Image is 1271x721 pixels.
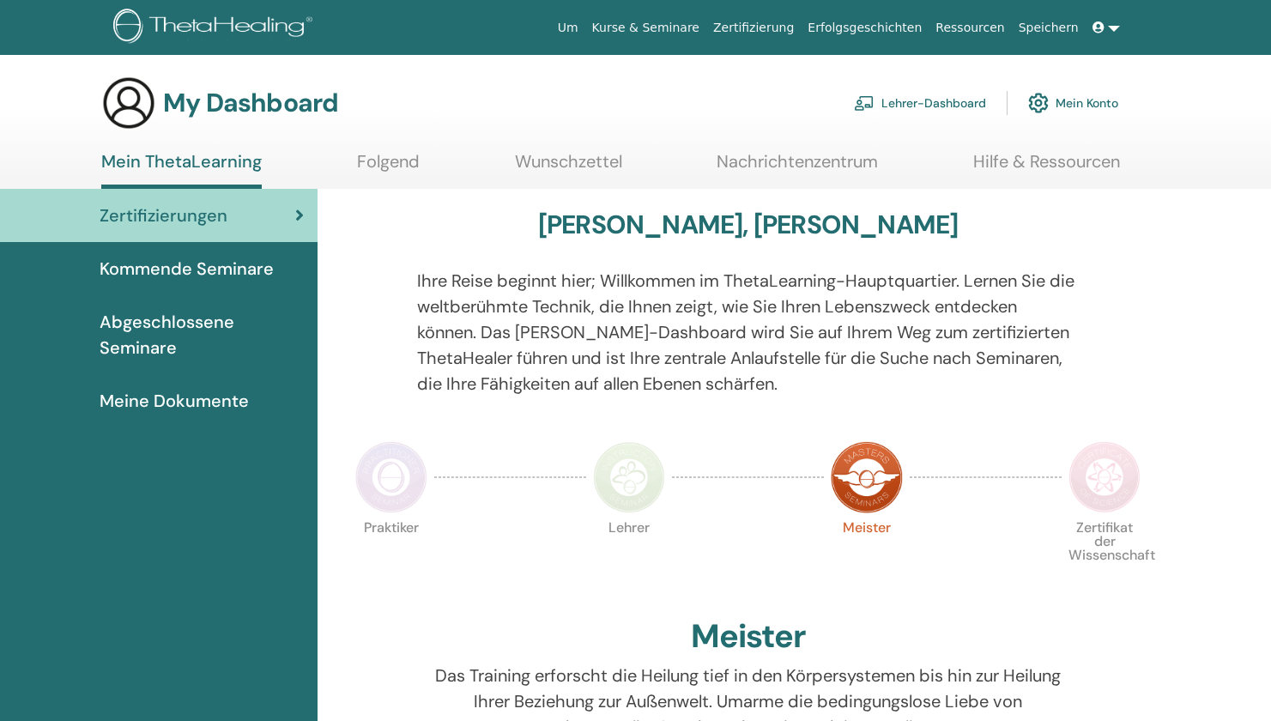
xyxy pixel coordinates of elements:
p: Praktiker [355,521,427,593]
a: Folgend [357,151,420,185]
h3: [PERSON_NAME], [PERSON_NAME] [538,209,959,240]
p: Ihre Reise beginnt hier; Willkommen im ThetaLearning-Hauptquartier. Lernen Sie die weltberühmte T... [417,268,1079,397]
img: Practitioner [355,441,427,513]
a: Speichern [1012,12,1086,44]
img: Master [831,441,903,513]
a: Mein Konto [1028,84,1118,122]
a: Hilfe & Ressourcen [973,151,1120,185]
img: generic-user-icon.jpg [101,76,156,130]
a: Mein ThetaLearning [101,151,262,189]
a: Lehrer-Dashboard [854,84,986,122]
span: Kommende Seminare [100,256,274,282]
p: Lehrer [593,521,665,593]
img: Certificate of Science [1068,441,1141,513]
a: Nachrichtenzentrum [717,151,878,185]
a: Um [551,12,585,44]
p: Zertifikat der Wissenschaft [1068,521,1141,593]
a: Ressourcen [929,12,1011,44]
img: Instructor [593,441,665,513]
p: Meister [831,521,903,593]
a: Wunschzettel [515,151,622,185]
a: Zertifizierung [706,12,801,44]
a: Erfolgsgeschichten [801,12,929,44]
a: Kurse & Seminare [585,12,706,44]
span: Zertifizierungen [100,203,227,228]
h3: My Dashboard [163,88,338,118]
h2: Meister [691,617,806,657]
img: logo.png [113,9,318,47]
span: Meine Dokumente [100,388,249,414]
img: chalkboard-teacher.svg [854,95,875,111]
span: Abgeschlossene Seminare [100,309,304,360]
img: cog.svg [1028,88,1049,118]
